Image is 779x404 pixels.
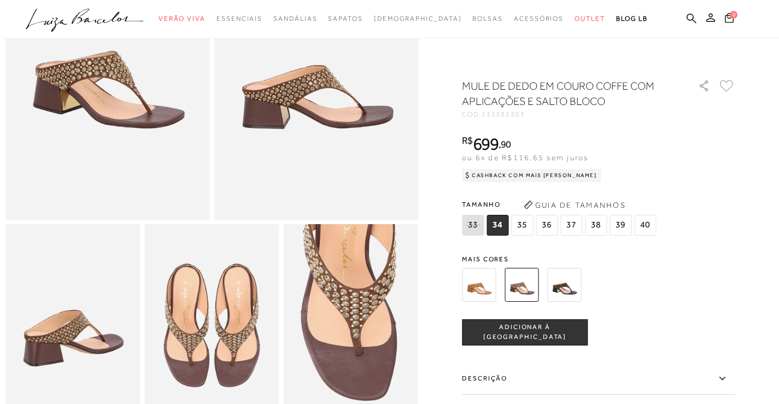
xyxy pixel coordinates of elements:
[501,138,511,150] span: 90
[374,9,462,29] a: noSubCategoriesText
[462,196,659,213] span: Tamanho
[487,215,508,236] span: 34
[462,153,588,162] span: ou 6x de R$116,65 sem juros
[505,268,538,302] img: MULE DE DEDO EM COURO COFFE COM APLICAÇÕES E SALTO BLOCO
[547,268,581,302] img: MULE DE DEDO EM COURO PRETO COM APLICAÇÕES E SALTO BLOCO
[616,9,648,29] a: BLOG LB
[462,215,484,236] span: 33
[511,215,533,236] span: 35
[374,15,462,22] span: [DEMOGRAPHIC_DATA]
[536,215,558,236] span: 36
[328,9,362,29] a: categoryNavScreenReaderText
[610,215,631,236] span: 39
[216,15,262,22] span: Essenciais
[462,256,735,262] span: Mais cores
[616,15,648,22] span: BLOG LB
[273,15,317,22] span: Sandálias
[499,139,511,149] i: ,
[462,169,601,182] div: Cashback com Mais [PERSON_NAME]
[520,196,629,214] button: Guia de Tamanhos
[575,9,605,29] a: categoryNavScreenReaderText
[482,110,525,118] span: 131301303
[585,215,607,236] span: 38
[462,363,735,395] label: Descrição
[462,323,587,342] span: ADICIONAR À [GEOGRAPHIC_DATA]
[575,15,605,22] span: Outlet
[560,215,582,236] span: 37
[634,215,656,236] span: 40
[472,15,503,22] span: Bolsas
[462,268,496,302] img: MULE DE DEDO EM COURO CARAMELO COM APLICAÇÕES E SALTO BLOCO
[462,111,681,118] div: CÓD:
[514,15,564,22] span: Acessórios
[159,15,206,22] span: Verão Viva
[328,15,362,22] span: Sapatos
[273,9,317,29] a: categoryNavScreenReaderText
[472,9,503,29] a: categoryNavScreenReaderText
[462,319,588,346] button: ADICIONAR À [GEOGRAPHIC_DATA]
[722,12,737,27] button: 0
[462,136,473,145] i: R$
[216,9,262,29] a: categoryNavScreenReaderText
[462,78,667,109] h1: MULE DE DEDO EM COURO COFFE COM APLICAÇÕES E SALTO BLOCO
[473,134,499,154] span: 699
[514,9,564,29] a: categoryNavScreenReaderText
[159,9,206,29] a: categoryNavScreenReaderText
[730,11,737,19] span: 0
